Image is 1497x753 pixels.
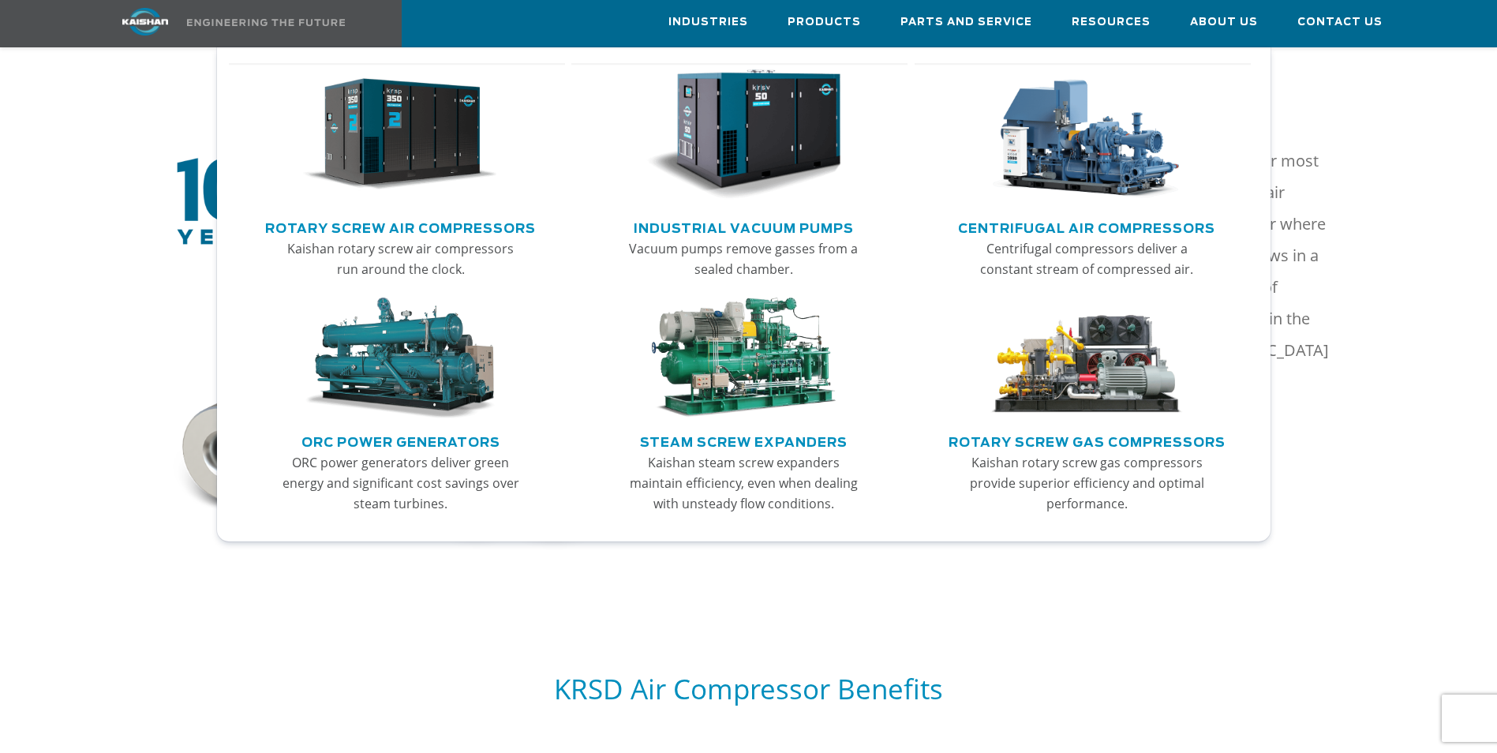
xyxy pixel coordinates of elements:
[86,8,204,36] img: kaishan logo
[1072,1,1151,43] a: Resources
[301,429,500,452] a: ORC Power Generators
[278,452,524,514] p: ORC power generators deliver green energy and significant cost savings over steam turbines.
[265,215,536,238] a: Rotary Screw Air Compressors
[640,429,848,452] a: Steam Screw Expanders
[634,215,854,238] a: Industrial Vacuum Pumps
[990,298,1184,419] img: thumb-Rotary-Screw-Gas-Compressors
[964,452,1210,514] p: Kaishan rotary screw gas compressors provide superior efficiency and optimal performance.
[95,671,1402,706] h5: KRSD Air Compressor Benefits
[788,13,861,32] span: Products
[1072,13,1151,32] span: Resources
[949,429,1226,452] a: Rotary Screw Gas Compressors
[159,157,739,561] img: 10 year warranty
[303,298,497,419] img: thumb-ORC-Power-Generators
[990,69,1184,200] img: thumb-Centrifugal-Air-Compressors
[788,1,861,43] a: Products
[958,215,1215,238] a: Centrifugal Air Compressors
[1297,1,1383,43] a: Contact Us
[620,238,866,279] p: Vacuum pumps remove gasses from a sealed chamber.
[1190,13,1258,32] span: About Us
[278,238,524,279] p: Kaishan rotary screw air compressors run around the clock.
[900,13,1032,32] span: Parts and Service
[668,1,748,43] a: Industries
[900,1,1032,43] a: Parts and Service
[668,13,748,32] span: Industries
[187,19,345,26] img: Engineering the future
[620,452,866,514] p: Kaishan steam screw expanders maintain efficiency, even when dealing with unsteady flow conditions.
[1190,1,1258,43] a: About Us
[964,238,1210,279] p: Centrifugal compressors deliver a constant stream of compressed air.
[303,69,497,200] img: thumb-Rotary-Screw-Air-Compressors
[646,69,840,200] img: thumb-Industrial-Vacuum-Pumps
[1297,13,1383,32] span: Contact Us
[646,298,840,419] img: thumb-Steam-Screw-Expanders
